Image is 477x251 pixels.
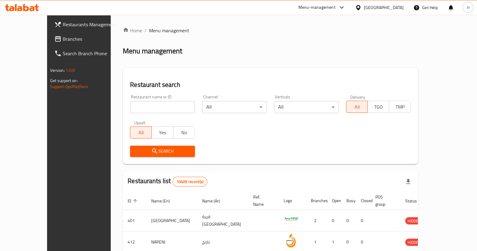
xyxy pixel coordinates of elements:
[130,80,411,89] h2: Restaurant search
[173,177,207,186] div: Total records count
[173,126,195,138] button: No
[274,101,339,113] div: All
[389,101,411,113] button: TMP
[342,192,356,210] th: Busy
[176,128,192,137] span: No
[466,4,469,11] span: H
[327,210,342,231] td: 0
[197,210,248,231] td: قرية [GEOGRAPHIC_DATA]
[298,4,335,11] div: Menu-management
[49,46,127,61] a: Search Branch Phone
[253,193,272,208] span: Ref. Name
[123,27,418,34] nav: breadcrumb
[50,77,78,84] span: Get support on:
[128,197,139,205] span: ID
[350,95,365,99] label: Delivery
[66,66,75,74] span: 1.0.0
[146,210,197,231] td: [GEOGRAPHIC_DATA]
[405,239,423,246] span: HIDDEN
[134,120,145,125] label: Upsell
[173,179,207,185] span: 10409 record(s)
[284,212,299,227] img: Spicy Village
[151,126,173,138] button: Yes
[151,197,178,205] span: Name (En)
[63,50,122,57] span: Search Branch Phone
[370,103,387,111] span: TGO
[128,176,207,186] h2: Restaurants list
[202,197,228,205] span: Name (Ar)
[405,197,425,205] span: Status
[284,233,299,248] img: NARENJ
[364,4,404,11] div: [GEOGRAPHIC_DATA]
[49,17,127,32] a: Restaurants Management
[130,146,195,157] button: Search
[123,46,182,56] h2: Menu management
[145,27,147,34] li: /
[202,101,267,113] div: All
[50,66,65,74] span: Version:
[405,218,423,224] span: HIDDEN
[367,101,389,113] button: TGO
[306,210,327,231] td: 2
[342,210,356,231] td: 0
[63,35,122,43] span: Branches
[49,32,127,46] a: Branches
[356,192,370,210] th: Closed
[50,83,88,91] a: Support.OpsPlatform
[135,148,190,155] span: Search
[123,210,146,231] td: 401
[63,21,122,28] span: Restaurants Management
[401,174,415,189] div: Export file
[279,192,306,210] th: Logo
[154,128,171,137] span: Yes
[130,126,152,138] button: All
[375,193,393,208] span: POS group
[130,101,195,113] input: Search for restaurant name or ID..
[392,103,408,111] span: TMP
[133,128,149,137] span: All
[327,192,342,210] th: Open
[123,27,142,34] a: Home
[306,192,327,210] th: Branches
[149,27,189,34] span: Menu management
[356,210,370,231] td: 0
[346,101,368,113] button: All
[349,103,365,111] span: All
